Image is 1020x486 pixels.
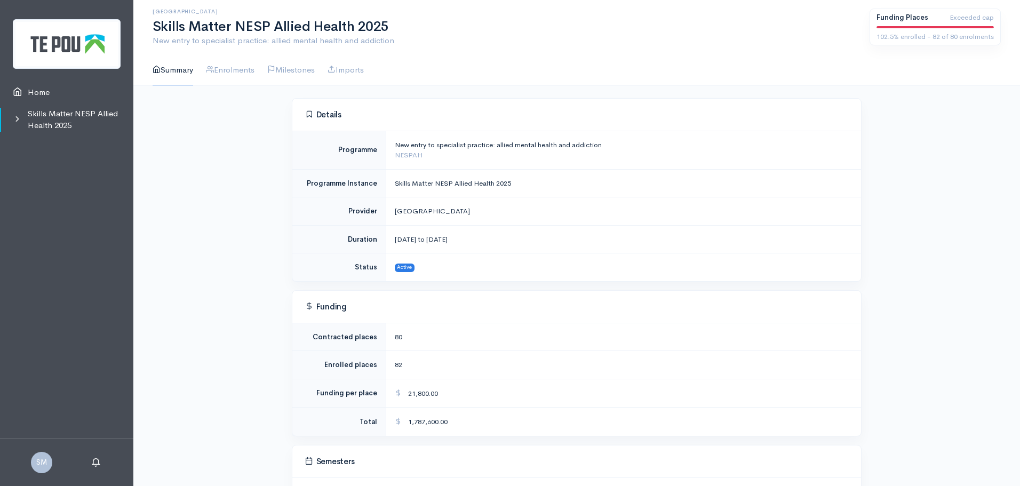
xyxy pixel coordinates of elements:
b: Funding Places [876,13,928,22]
a: Milestones [267,55,315,85]
div: NESPAH [395,150,849,161]
td: Skills Matter NESP Allied Health 2025 [386,169,861,197]
td: 1,787,600.00 [386,408,861,436]
span: Active [395,264,415,272]
h4: Details [305,110,848,119]
td: [GEOGRAPHIC_DATA] [386,197,861,226]
p: New entry to specialist practice: allied mental health and addiction [153,35,857,47]
td: Total [292,408,386,436]
div: 102.5% enrolled - 82 of 80 enrolments [876,31,994,42]
td: Programme [292,131,386,169]
td: Programme Instance [292,169,386,197]
td: New entry to specialist practice: allied mental health and addiction [386,131,861,169]
a: Summary [153,55,193,85]
img: Te Pou [13,19,121,69]
h1: Skills Matter NESP Allied Health 2025 [153,19,857,35]
td: 21,800.00 [386,379,861,408]
td: Duration [292,225,386,253]
span: Exceeded cap [950,12,994,23]
td: Enrolled places [292,351,386,379]
a: Imports [328,55,364,85]
a: Enrolments [206,55,254,85]
td: 82 [386,351,861,379]
h4: Semesters [305,457,848,466]
h6: [GEOGRAPHIC_DATA] [153,9,857,14]
td: Contracted places [292,323,386,351]
td: Provider [292,197,386,226]
td: [DATE] to [DATE] [386,225,861,253]
td: Funding per place [292,379,386,408]
a: SM [31,457,52,467]
h4: Funding [305,302,848,312]
td: 80 [386,323,861,351]
span: SM [31,452,52,473]
td: Status [292,253,386,281]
